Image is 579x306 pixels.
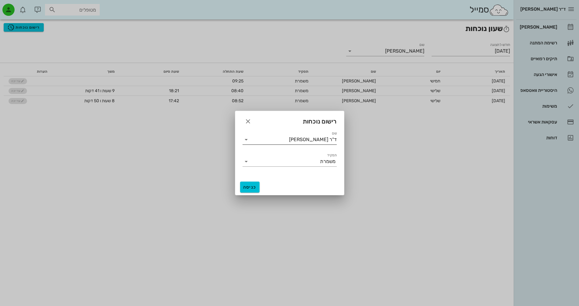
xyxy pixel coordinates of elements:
label: תפקיד [327,153,336,158]
div: משמרת [320,159,336,164]
span: כניסה [243,185,257,190]
label: שם [332,131,337,136]
button: כניסה [240,182,260,193]
div: תפקידמשמרת [243,157,337,166]
div: רישום נוכחות [235,111,344,130]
